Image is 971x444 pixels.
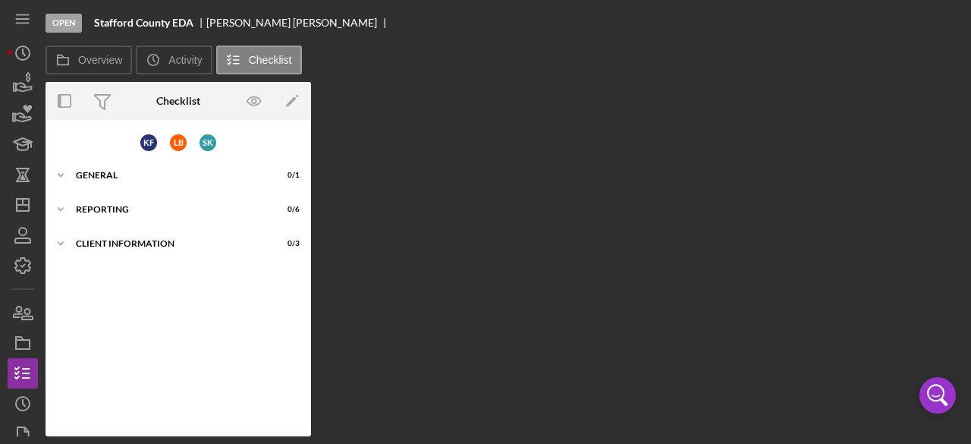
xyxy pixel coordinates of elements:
div: Open [46,14,82,33]
label: Overview [78,54,122,66]
div: K F [140,134,157,151]
label: Activity [168,54,202,66]
div: General [76,171,262,180]
div: [PERSON_NAME] [PERSON_NAME] [206,17,390,29]
button: Activity [136,46,212,74]
div: Client Information [76,239,262,248]
div: L B [170,134,187,151]
div: Reporting [76,205,262,214]
b: Stafford County EDA [94,17,193,29]
button: Overview [46,46,132,74]
div: 0 / 6 [272,205,300,214]
div: S K [200,134,216,151]
button: Checklist [216,46,302,74]
div: Checklist [156,95,200,107]
label: Checklist [249,54,292,66]
div: 0 / 1 [272,171,300,180]
div: 0 / 3 [272,239,300,248]
div: Open Intercom Messenger [919,377,956,414]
